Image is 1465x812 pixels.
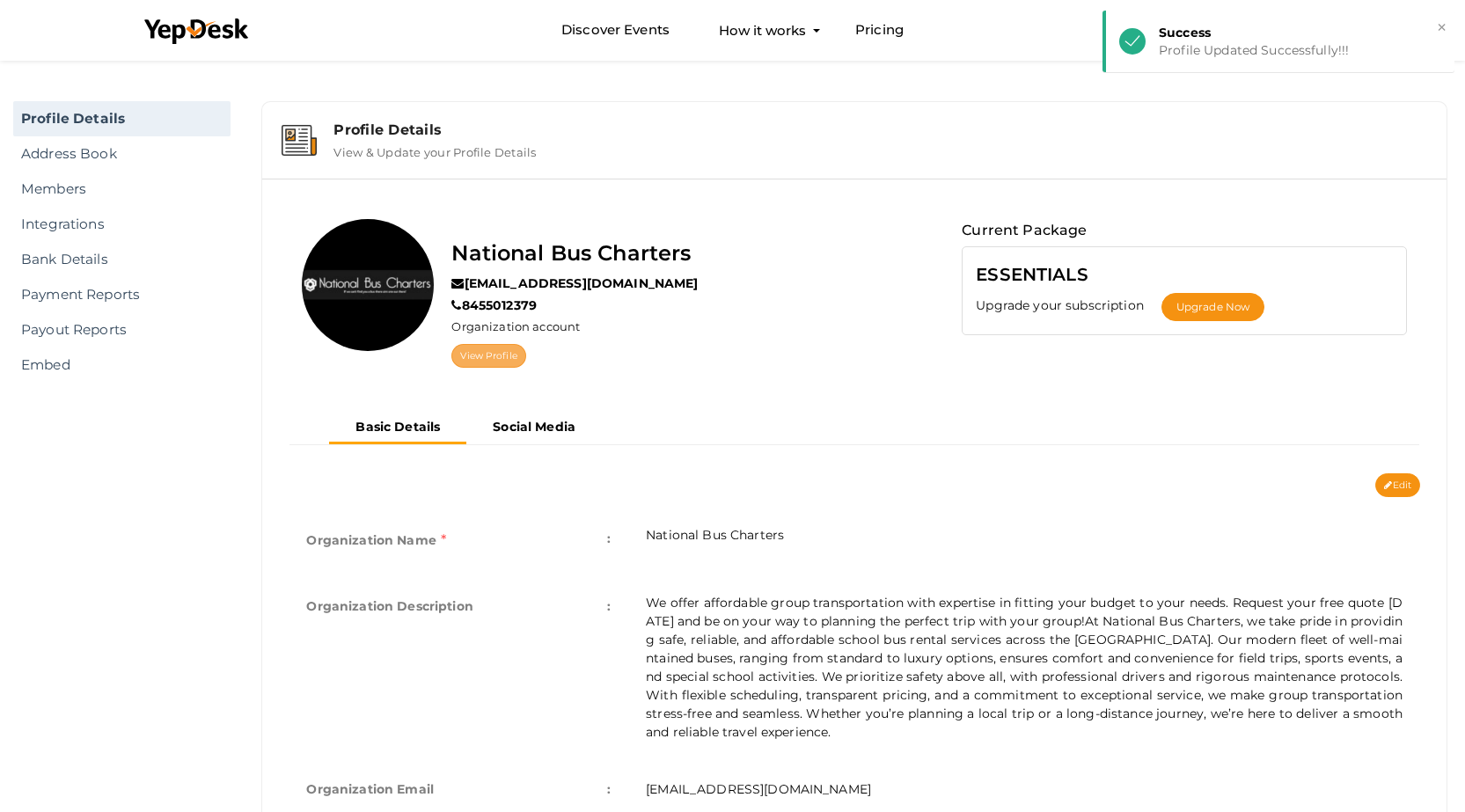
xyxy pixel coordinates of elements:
[1159,41,1441,59] div: Profile Updated Successfully!!!
[1375,473,1420,497] button: Edit
[13,312,231,347] a: Payout Reports
[628,576,1420,759] td: We offer affordable group transportation with expertise in fitting your budget to your needs. Req...
[355,419,440,435] b: Basic Details
[271,146,1438,163] a: Profile Details View & Update your Profile Details
[13,172,231,207] a: Members
[607,526,611,551] span: :
[306,526,446,554] label: Organization Name
[451,237,691,270] label: National Bus Charters
[282,125,316,156] img: event-details.svg
[561,14,670,47] a: Discover Events
[976,260,1088,289] label: ESSENTIALS
[302,219,434,351] img: FCVOJLAO_normal.png
[1161,293,1264,321] button: Upgrade Now
[714,14,811,47] button: How it works
[855,14,904,47] a: Pricing
[13,242,231,277] a: Bank Details
[451,318,580,335] label: Organization account
[333,138,536,159] label: View & Update your Profile Details
[466,413,602,442] button: Social Media
[13,207,231,242] a: Integrations
[333,121,1427,138] div: Profile Details
[628,508,1420,576] td: National Bus Charters
[451,296,537,314] label: 8455012379
[451,344,525,368] a: View Profile
[451,274,698,292] label: [EMAIL_ADDRESS][DOMAIN_NAME]
[1159,24,1441,41] div: Success
[493,419,575,435] b: Social Media
[1436,18,1447,38] button: ×
[13,277,231,312] a: Payment Reports
[976,296,1161,314] label: Upgrade your subscription
[607,777,611,801] span: :
[13,347,231,383] a: Embed
[607,594,611,618] span: :
[962,219,1087,242] label: Current Package
[13,136,231,172] a: Address Book
[329,413,466,444] button: Basic Details
[289,576,628,759] td: Organization Description
[13,101,231,136] a: Profile Details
